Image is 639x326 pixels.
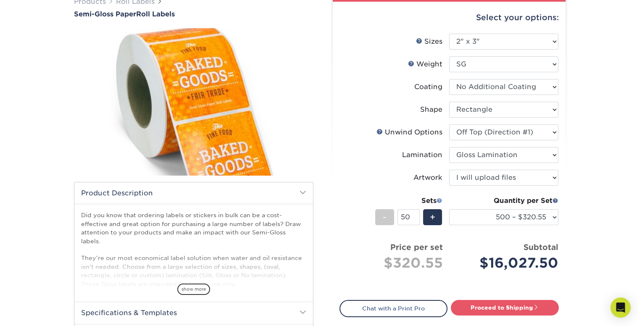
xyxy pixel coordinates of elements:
[390,242,443,252] strong: Price per set
[449,196,558,206] div: Quantity per Set
[339,2,559,34] div: Select your options:
[451,300,559,315] a: Proceed to Shipping
[74,182,313,204] h2: Product Description
[375,196,442,206] div: Sets
[416,37,442,47] div: Sizes
[74,302,313,323] h2: Specifications & Templates
[523,242,558,252] strong: Subtotal
[346,253,443,273] div: $320.55
[339,300,447,317] a: Chat with a Print Pro
[74,10,136,18] span: Semi-Gloss Paper
[177,284,210,295] span: show more
[610,297,631,318] div: Open Intercom Messenger
[383,211,387,223] span: -
[420,105,442,115] div: Shape
[413,173,442,183] div: Artwork
[402,150,442,160] div: Lamination
[74,10,313,18] a: Semi-Gloss PaperRoll Labels
[455,253,558,273] div: $16,027.50
[376,127,442,137] div: Unwind Options
[74,19,313,184] img: Semi-Gloss Paper 01
[74,10,313,18] h1: Roll Labels
[430,211,435,223] span: +
[414,82,442,92] div: Coating
[408,59,442,69] div: Weight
